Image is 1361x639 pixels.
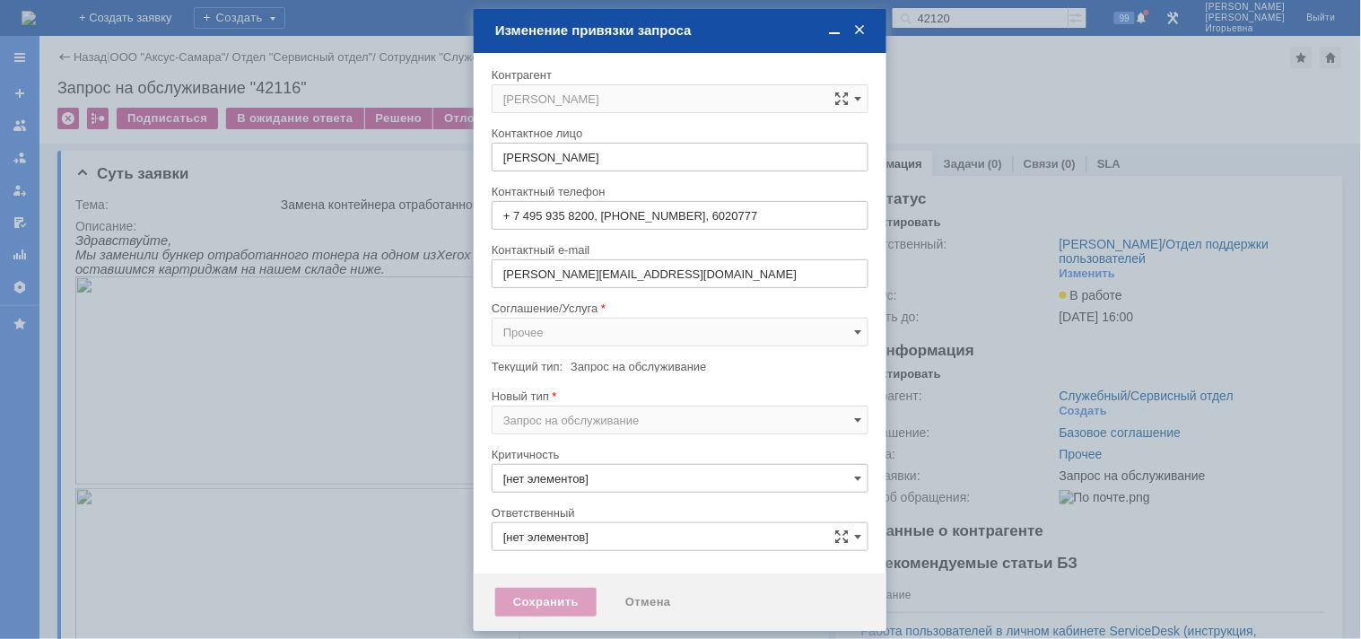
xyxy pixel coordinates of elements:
[495,22,868,39] div: Изменение привязки запроса
[571,360,707,373] span: Запрос на обслуживание
[492,302,865,314] div: Соглашение/Услуга
[492,390,865,402] div: Новый тип
[851,22,868,39] span: Закрыть
[492,127,865,139] div: Контактное лицо
[492,244,865,256] div: Контактный e-mail
[492,186,865,197] div: Контактный телефон
[492,69,865,81] div: Контрагент
[834,92,849,106] span: Сложная форма
[492,507,865,519] div: Ответственный
[825,22,843,39] span: Свернуть (Ctrl + M)
[492,449,865,460] div: Критичность
[834,530,849,544] span: Сложная форма
[492,360,563,373] label: Текущий тип:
